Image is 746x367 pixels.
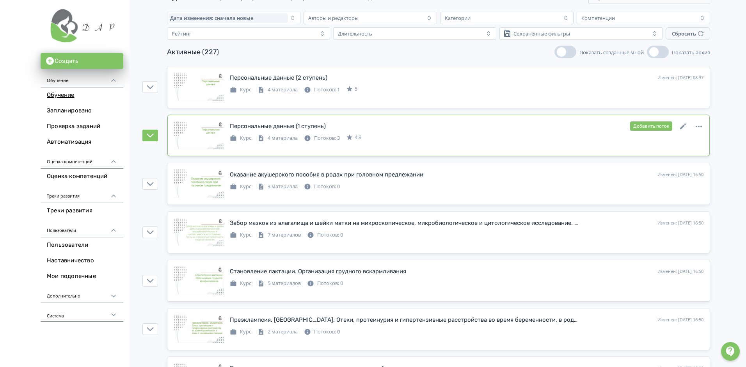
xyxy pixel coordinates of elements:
div: Длительность [338,30,372,37]
span: Показать созданные мной [579,49,644,56]
a: Проверка заданий [41,119,123,134]
img: https://files.teachbase.ru/system/account/57858/logo/medium-8a6f5d9ad23492a900fc93ffdfb4204e.png [47,5,117,44]
div: Курс [230,328,251,336]
div: 2 материала [258,328,298,336]
div: 4 материала [258,134,298,142]
div: Курс [230,134,251,142]
div: Потоков: 1 [304,86,340,94]
div: Пользователи [41,219,123,237]
a: Мои подопечные [41,269,123,284]
div: Забор мазков из влагалища и шейки матки на микроскопическое, микробиологическое и цитологическое ... [230,219,580,228]
div: Компетенции [581,15,615,21]
span: Дата изменения: сначала новые [170,15,253,21]
div: Курс [230,86,251,94]
div: Обучение [41,69,123,87]
div: Курс [230,183,251,191]
div: Персональные данные (1 ступень) [230,122,326,131]
button: Длительность [333,27,496,40]
button: Создать [41,53,123,69]
div: Рейтинг [172,30,192,37]
a: Наставничество [41,253,123,269]
div: Становление лактации. Организация грудного вскармливания [230,267,406,276]
div: 7 материалов [258,231,301,239]
a: Пользователи [41,237,123,253]
button: Сбросить [666,27,710,40]
button: Добавить поток [630,121,672,131]
span: 5 [355,85,357,93]
span: Показать архив [672,49,710,56]
a: Автоматизация [41,134,123,150]
button: Сохранённые фильтры [499,27,663,40]
div: Персональные данные (2 ступень) [230,73,327,82]
div: Потоков: 0 [304,183,340,191]
button: Категории [440,12,574,24]
div: Курс [230,280,251,287]
div: Дополнительно [41,284,123,303]
span: 4.9 [355,134,361,141]
button: Дата изменения: сначала новые [167,12,300,24]
div: Потоков: 3 [304,134,340,142]
div: 4 материала [258,86,298,94]
div: Оказание акушерского пособия в родах при головном предлежании [230,170,423,179]
a: Запланировано [41,103,123,119]
div: Изменен: [DATE] 16:50 [657,220,703,226]
div: Категории [445,15,471,21]
a: Обучение [41,87,123,103]
button: Рейтинг [167,27,330,40]
div: Треки развития [41,184,123,203]
div: 5 материалов [258,280,301,287]
div: Оценка компетенций [41,150,123,169]
div: Изменен: [DATE] 16:50 [657,268,703,275]
button: Авторы и редакторы [304,12,437,24]
div: Изменен: [DATE] 16:50 [657,171,703,178]
a: Оценка компетенций [41,169,123,184]
button: Компетенции [577,12,710,24]
div: Потоков: 0 [304,328,340,336]
a: Треки развития [41,203,123,219]
div: Изменен: [DATE] 08:37 [657,75,703,81]
div: Активные (227) [167,47,219,57]
div: 3 материала [258,183,298,191]
div: Курс [230,231,251,239]
div: Преэклампсия. Эклампсия. Отеки, протеинурия и гипертензивные расстройства во время беременности, ... [230,315,580,324]
div: Система [41,303,123,322]
div: Авторы и редакторы [308,15,359,21]
div: Потоков: 0 [307,280,343,287]
div: Сохранённые фильтры [513,30,570,37]
div: Потоков: 0 [307,231,343,239]
div: Изменен: [DATE] 16:50 [657,317,703,323]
